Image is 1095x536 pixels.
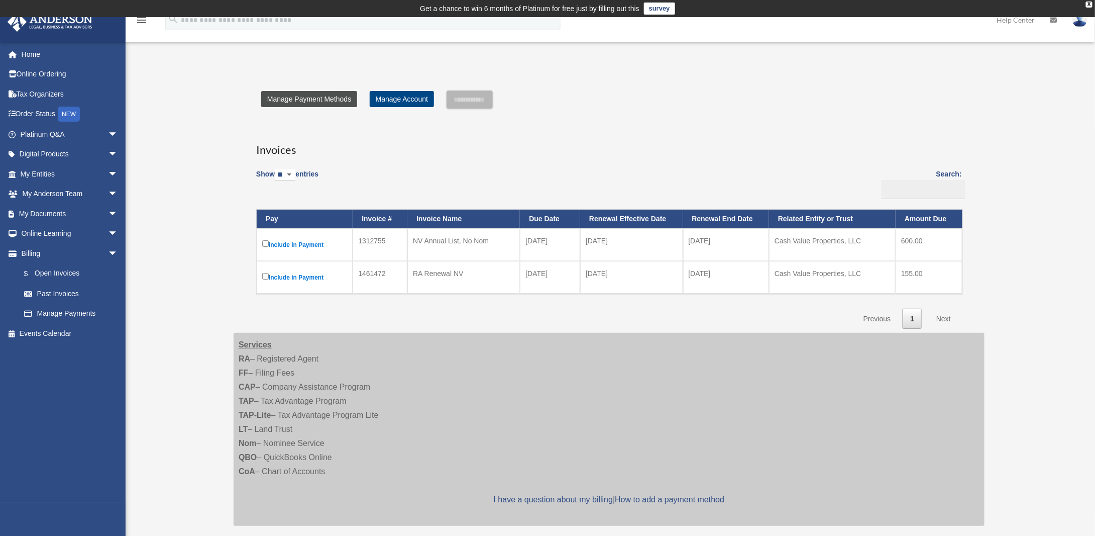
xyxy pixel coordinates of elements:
a: My Anderson Teamarrow_drop_down [7,184,133,204]
a: Online Learningarrow_drop_down [7,224,133,244]
td: [DATE] [683,261,770,294]
a: How to add a payment method [615,495,724,504]
input: Search: [882,180,965,199]
span: arrow_drop_down [108,184,128,205]
td: Cash Value Properties, LLC [769,261,896,294]
a: Digital Productsarrow_drop_down [7,144,133,164]
a: Platinum Q&Aarrow_drop_down [7,124,133,144]
input: Include in Payment [262,273,269,280]
a: survey [644,3,675,15]
label: Include in Payment [262,238,347,251]
strong: LT [239,425,248,433]
td: 1461472 [353,261,407,294]
span: $ [30,267,35,280]
a: Previous [856,309,898,329]
a: My Entitiesarrow_drop_down [7,164,133,184]
a: 1 [903,309,922,329]
label: Show entries [256,168,318,191]
td: Cash Value Properties, LLC [769,228,896,261]
img: User Pic [1072,13,1087,27]
a: Past Invoices [14,284,128,304]
div: NEW [58,107,80,122]
th: Renewal Effective Date: activate to sort column ascending [580,210,683,228]
span: arrow_drop_down [108,204,128,224]
a: menu [136,18,148,26]
a: Home [7,44,133,64]
td: [DATE] [520,228,580,261]
td: 600.00 [896,228,962,261]
th: Amount Due: activate to sort column ascending [896,210,962,228]
td: [DATE] [580,228,683,261]
strong: CAP [239,383,256,391]
a: My Documentsarrow_drop_down [7,204,133,224]
span: arrow_drop_down [108,224,128,244]
div: close [1086,2,1092,8]
strong: FF [239,369,249,377]
th: Renewal End Date: activate to sort column ascending [683,210,770,228]
strong: RA [239,354,250,363]
span: arrow_drop_down [108,144,128,165]
a: Billingarrow_drop_down [7,243,128,263]
span: arrow_drop_down [108,124,128,145]
i: search [168,14,179,25]
th: Pay: activate to sort column descending [257,210,353,228]
div: Get a chance to win 6 months of Platinum for free just by filling out this [420,3,639,15]
td: [DATE] [683,228,770,261]
input: Include in Payment [262,240,269,247]
th: Due Date: activate to sort column ascending [520,210,580,228]
select: Showentries [275,169,295,181]
span: arrow_drop_down [108,164,128,185]
td: 155.00 [896,261,962,294]
strong: TAP [239,397,254,405]
strong: TAP-Lite [239,411,271,419]
strong: QBO [239,453,257,462]
span: arrow_drop_down [108,243,128,264]
td: [DATE] [580,261,683,294]
a: Online Ordering [7,64,133,84]
a: Manage Payments [14,304,128,324]
a: Events Calendar [7,323,133,343]
strong: CoA [239,467,255,476]
a: I have a question about my billing [494,495,613,504]
strong: Nom [239,439,257,448]
td: 1312755 [353,228,407,261]
th: Invoice #: activate to sort column ascending [353,210,407,228]
label: Include in Payment [262,271,347,284]
label: Search: [878,168,962,199]
div: RA Renewal NV [413,266,514,281]
div: – Registered Agent – Filing Fees – Company Assistance Program – Tax Advantage Program – Tax Advan... [234,333,984,526]
a: $Open Invoices [14,263,123,284]
th: Related Entity or Trust: activate to sort column ascending [769,210,896,228]
a: Tax Organizers [7,84,133,104]
strong: Services [239,340,272,349]
th: Invoice Name: activate to sort column ascending [407,210,520,228]
img: Anderson Advisors Platinum Portal [5,12,95,32]
a: Manage Payment Methods [261,91,357,107]
p: | [239,493,979,507]
h3: Invoices [256,133,962,158]
i: menu [136,14,148,26]
a: Order StatusNEW [7,104,133,125]
td: [DATE] [520,261,580,294]
div: NV Annual List, No Nom [413,234,514,248]
a: Next [929,309,958,329]
a: Manage Account [370,91,434,107]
